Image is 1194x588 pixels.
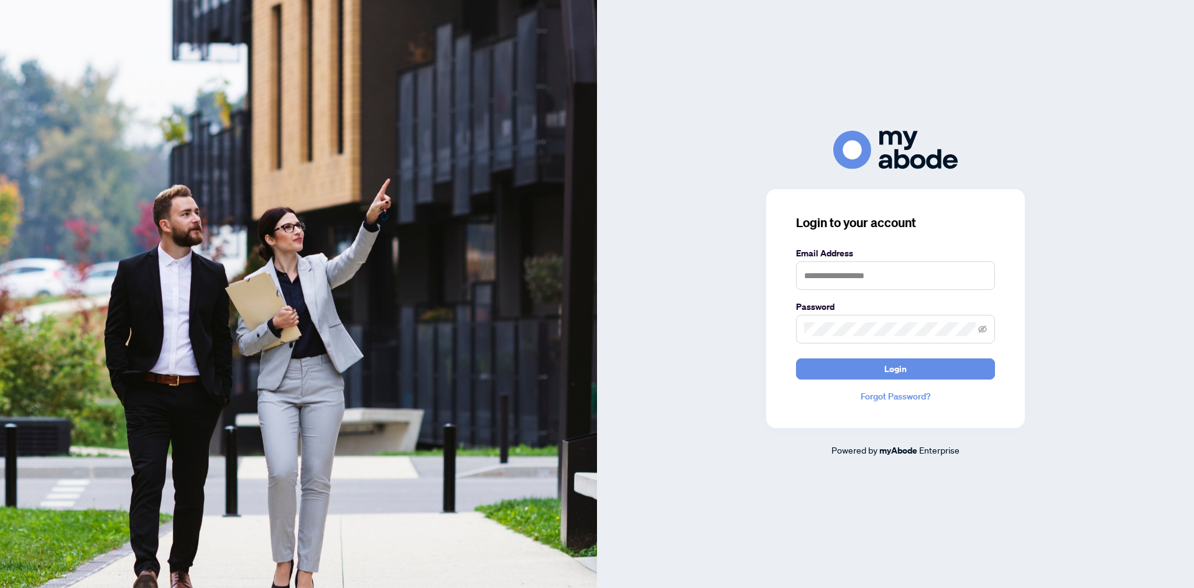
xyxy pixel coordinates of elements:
img: ma-logo [833,131,958,169]
span: Enterprise [919,444,960,455]
h3: Login to your account [796,214,995,231]
span: Powered by [831,444,877,455]
span: Login [884,359,907,379]
button: Login [796,358,995,380]
label: Password [796,300,995,314]
a: myAbode [879,444,917,457]
a: Forgot Password? [796,390,995,403]
span: eye-invisible [978,325,987,334]
label: Email Address [796,246,995,260]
